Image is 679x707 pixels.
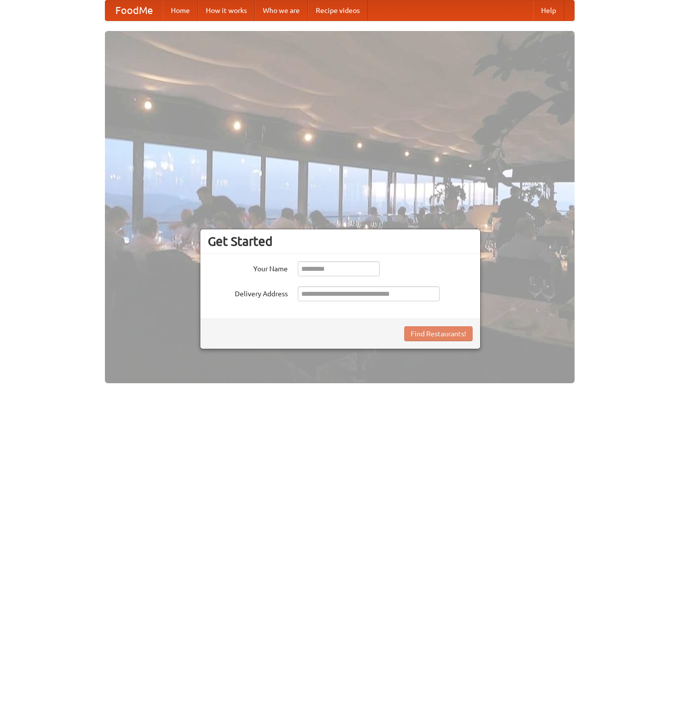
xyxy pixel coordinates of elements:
[308,0,368,20] a: Recipe videos
[533,0,564,20] a: Help
[404,326,473,341] button: Find Restaurants!
[163,0,198,20] a: Home
[208,286,288,299] label: Delivery Address
[105,0,163,20] a: FoodMe
[198,0,255,20] a: How it works
[208,261,288,274] label: Your Name
[208,234,473,249] h3: Get Started
[255,0,308,20] a: Who we are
